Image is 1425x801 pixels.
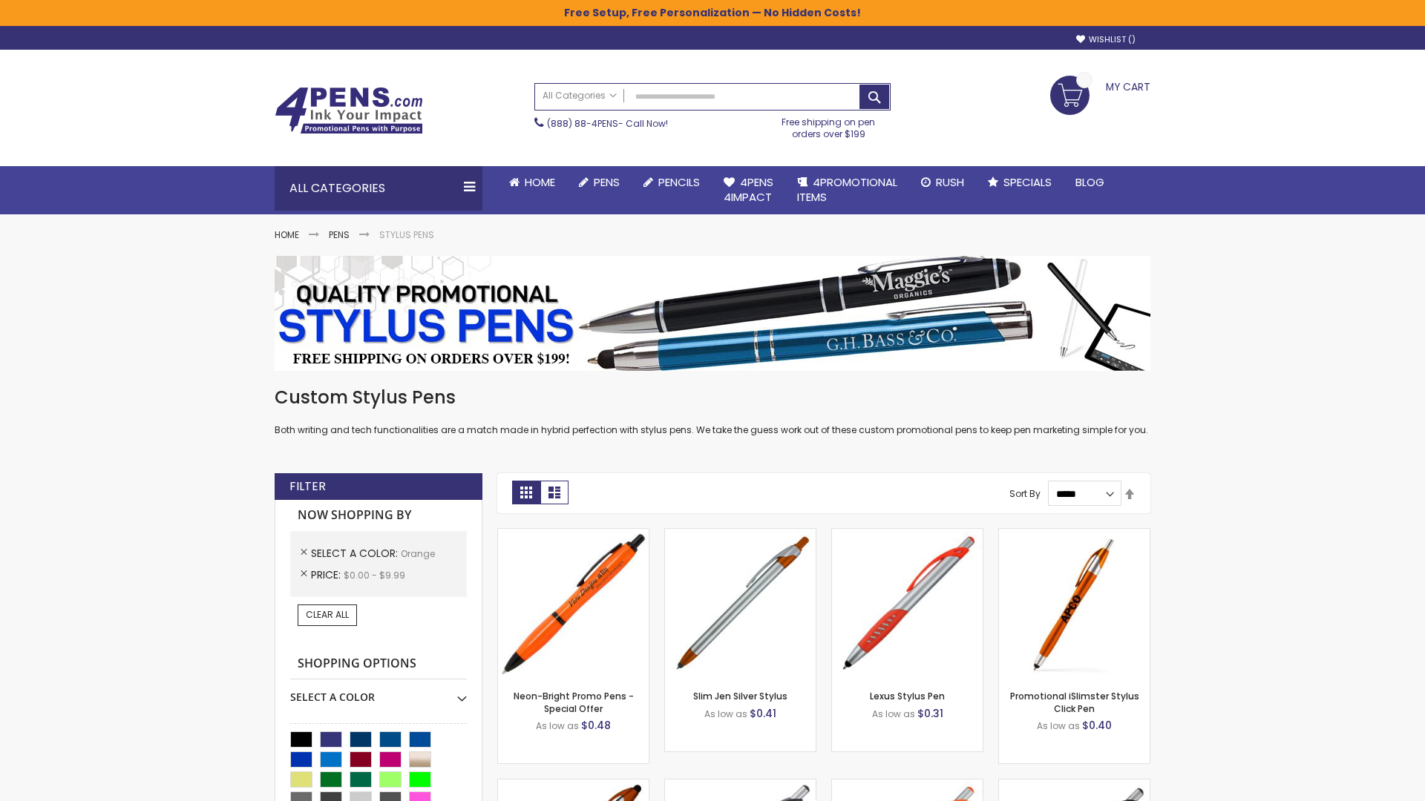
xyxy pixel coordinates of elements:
[632,166,712,199] a: Pencils
[665,529,816,679] img: Slim Jen Silver Stylus-Orange
[311,546,401,561] span: Select A Color
[724,174,773,205] span: 4Pens 4impact
[567,166,632,199] a: Pens
[909,166,976,199] a: Rush
[665,528,816,541] a: Slim Jen Silver Stylus-Orange
[311,567,344,582] span: Price
[290,648,467,680] strong: Shopping Options
[1003,174,1052,190] span: Specials
[999,779,1150,791] a: Lexus Metallic Stylus Pen-Orange
[712,166,785,214] a: 4Pens4impact
[514,690,634,714] a: Neon-Bright Promo Pens - Special Offer
[797,174,897,205] span: 4PROMOTIONAL ITEMS
[525,174,555,190] span: Home
[275,256,1150,371] img: Stylus Pens
[1075,174,1104,190] span: Blog
[298,604,357,625] a: Clear All
[1064,166,1116,199] a: Blog
[275,166,482,211] div: All Categories
[1082,718,1112,733] span: $0.40
[536,719,579,732] span: As low as
[275,386,1150,409] h1: Custom Stylus Pens
[379,228,434,241] strong: Stylus Pens
[498,528,649,541] a: Neon-Bright Promo Pens-Orange
[290,500,467,531] strong: Now Shopping by
[290,679,467,705] div: Select A Color
[870,690,945,702] a: Lexus Stylus Pen
[275,87,423,134] img: 4Pens Custom Pens and Promotional Products
[275,228,299,241] a: Home
[344,569,405,581] span: $0.00 - $9.99
[498,529,649,679] img: Neon-Bright Promo Pens-Orange
[581,718,611,733] span: $0.48
[289,478,326,495] strong: Filter
[1009,487,1041,500] label: Sort By
[999,528,1150,541] a: Promotional iSlimster Stylus Click Pen-Orange
[1037,719,1080,732] span: As low as
[401,547,435,560] span: Orange
[704,708,747,720] span: As low as
[275,386,1150,437] div: Both writing and tech functionalities are a match made in hybrid perfection with stylus pens. We ...
[976,166,1064,199] a: Specials
[785,166,909,214] a: 4PROMOTIONALITEMS
[767,111,891,140] div: Free shipping on pen orders over $199
[658,174,700,190] span: Pencils
[832,528,983,541] a: Lexus Stylus Pen-Orange
[832,779,983,791] a: Boston Silver Stylus Pen-Orange
[750,706,776,721] span: $0.41
[832,529,983,679] img: Lexus Stylus Pen-Orange
[547,117,618,130] a: (888) 88-4PENS
[543,90,617,102] span: All Categories
[693,690,787,702] a: Slim Jen Silver Stylus
[594,174,620,190] span: Pens
[1076,34,1136,45] a: Wishlist
[329,228,350,241] a: Pens
[999,529,1150,679] img: Promotional iSlimster Stylus Click Pen-Orange
[547,117,668,130] span: - Call Now!
[498,779,649,791] a: TouchWrite Query Stylus Pen-Orange
[512,481,540,504] strong: Grid
[535,84,624,108] a: All Categories
[497,166,567,199] a: Home
[936,174,964,190] span: Rush
[665,779,816,791] a: Boston Stylus Pen-Orange
[917,706,943,721] span: $0.31
[1010,690,1139,714] a: Promotional iSlimster Stylus Click Pen
[872,708,915,720] span: As low as
[306,608,349,621] span: Clear All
